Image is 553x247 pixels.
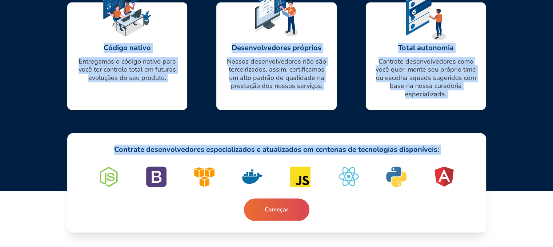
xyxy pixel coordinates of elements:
p: Entregamos o código nativo para você ter controle total em futuras evoluções do seu produto. [76,57,179,82]
h1: Código nativo [104,43,151,53]
h1: Total autonomia [398,43,454,53]
p: Contrate desenvolvedores como você quer: monte seu próprio time ou escolha squads sugeridos com b... [374,57,477,98]
h1: Desenvolvedores próprios [232,43,321,53]
h5: Contrate desenvolvedores especializados e atualizados em centenas de tecnologias disponíveis: [114,145,439,155]
p: Nossos desenvolvedores não são terceirizados, assim, certificamos um alto padrão de qualidade na ... [225,57,328,90]
button: Começar [244,198,309,221]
